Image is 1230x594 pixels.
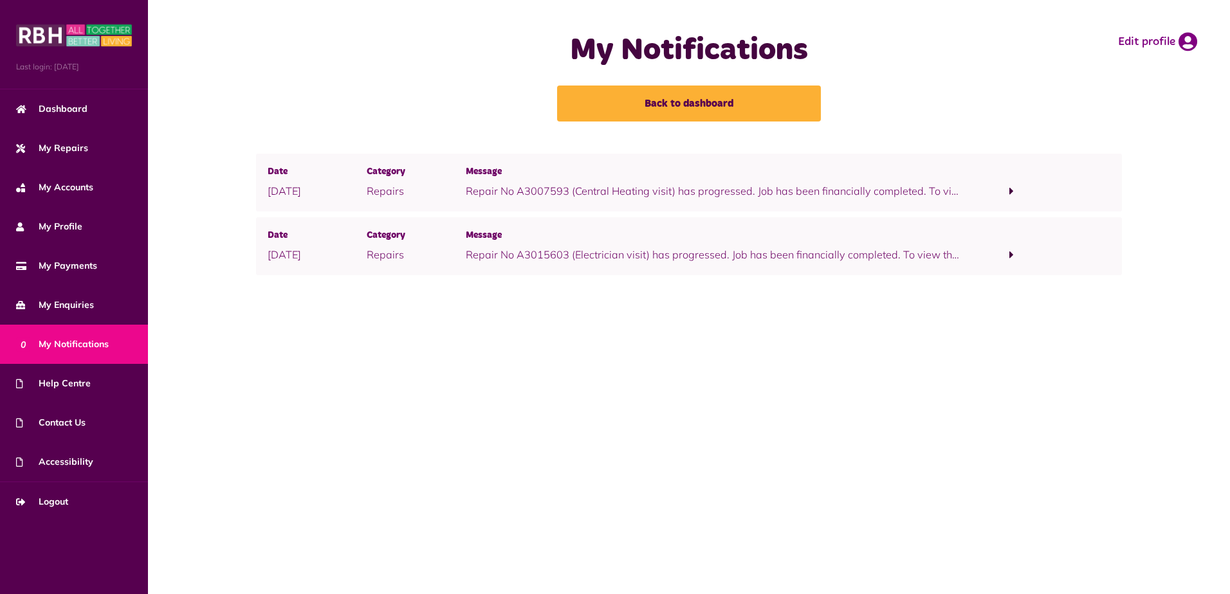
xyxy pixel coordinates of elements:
p: Repair No A3015603 (Electrician visit) has progressed. Job has been financially completed. To vie... [466,247,962,262]
p: [DATE] [268,183,367,199]
p: Repairs [367,183,466,199]
span: Category [367,165,466,179]
span: My Payments [16,259,97,273]
img: MyRBH [16,22,132,48]
span: Help Centre [16,377,91,390]
span: Logout [16,495,68,509]
span: Category [367,229,466,243]
span: Date [268,165,367,179]
span: Accessibility [16,455,93,469]
a: Edit profile [1118,32,1197,51]
span: 0 [16,337,30,351]
span: Dashboard [16,102,87,116]
span: Contact Us [16,416,86,429]
span: Date [268,229,367,243]
span: My Enquiries [16,298,94,312]
h1: My Notifications [432,32,946,69]
span: My Repairs [16,141,88,155]
a: Back to dashboard [557,85,821,122]
p: Repairs [367,247,466,262]
span: Message [466,229,962,243]
span: My Profile [16,220,82,233]
span: My Notifications [16,337,109,351]
p: [DATE] [268,247,367,262]
span: Message [466,165,962,179]
span: My Accounts [16,181,93,194]
p: Repair No A3007593 (Central Heating visit) has progressed. Job has been financially completed. To... [466,183,962,199]
span: Last login: [DATE] [16,61,132,73]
